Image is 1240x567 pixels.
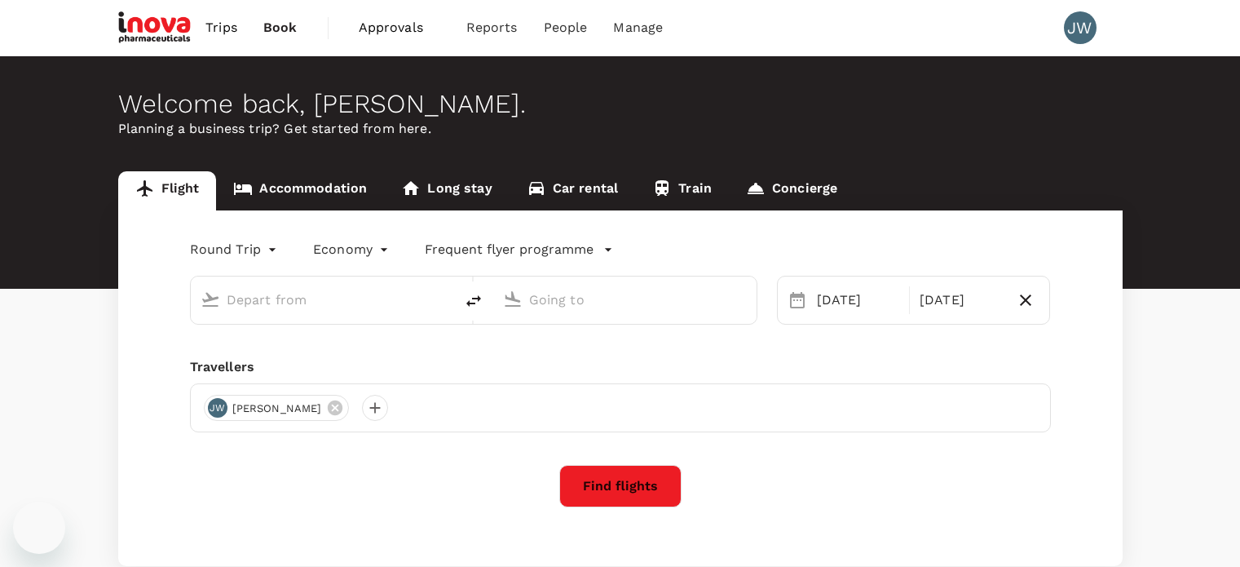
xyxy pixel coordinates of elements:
div: JW[PERSON_NAME] [204,395,350,421]
span: Manage [613,18,663,38]
div: [DATE] [810,284,906,317]
p: Frequent flyer programme [425,240,594,259]
a: Concierge [729,171,854,210]
a: Train [635,171,729,210]
button: Open [745,298,748,301]
p: Planning a business trip? Get started from here. [118,119,1123,139]
button: Find flights [559,465,682,507]
div: Economy [313,237,392,263]
input: Depart from [227,287,420,312]
button: delete [454,281,493,321]
span: Trips [205,18,237,38]
div: JW [208,398,227,418]
span: Approvals [359,18,440,38]
button: Frequent flyer programme [425,240,613,259]
span: [PERSON_NAME] [223,401,332,417]
a: Car rental [510,171,636,210]
div: Round Trip [190,237,281,263]
span: Book [263,18,298,38]
input: Going to [529,287,722,312]
iframe: Button to launch messaging window [13,502,65,554]
span: People [544,18,588,38]
button: Open [443,298,446,301]
div: JW [1064,11,1097,44]
a: Flight [118,171,217,210]
a: Long stay [384,171,509,210]
img: iNova Pharmaceuticals [118,10,193,46]
div: Travellers [190,357,1051,377]
div: Welcome back , [PERSON_NAME] . [118,89,1123,119]
div: [DATE] [913,284,1008,317]
a: Accommodation [216,171,384,210]
span: Reports [466,18,518,38]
